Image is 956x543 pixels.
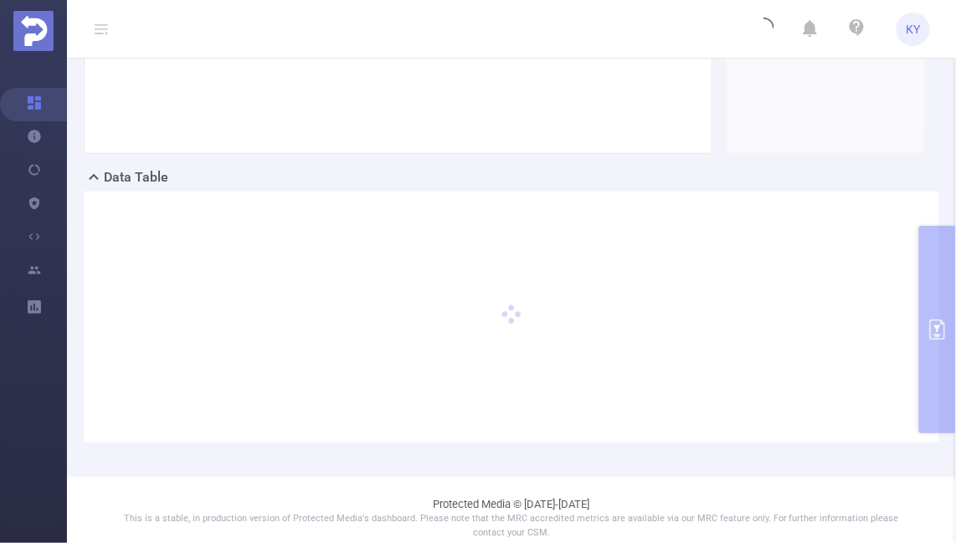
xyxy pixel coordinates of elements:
[109,513,914,540] p: This is a stable, in production version of Protected Media's dashboard. Please note that the MRC ...
[754,18,774,41] i: icon: loading
[907,13,921,46] span: KY
[13,11,54,51] img: Protected Media
[104,167,168,187] h2: Data Table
